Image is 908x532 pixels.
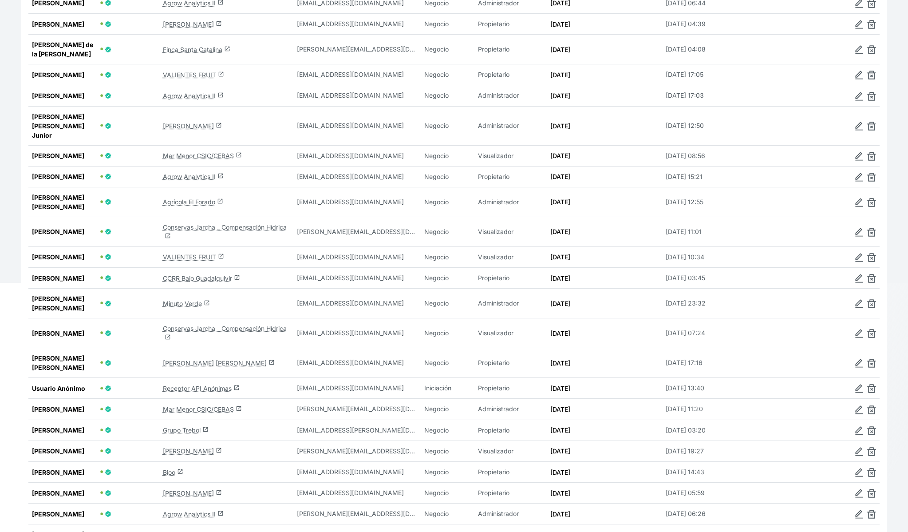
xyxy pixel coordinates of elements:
[421,399,474,420] td: Negocio
[855,92,864,101] img: edit
[216,489,222,496] span: launch
[867,468,876,477] img: delete
[32,425,99,435] span: [PERSON_NAME]
[662,106,800,145] td: [DATE] 12:50
[105,21,111,28] span: Usuario Verificado
[867,198,876,207] img: delete
[105,330,111,337] span: Usuario Verificado
[662,378,800,399] td: [DATE] 13:40
[163,274,240,282] a: CCRR Bajo Guadalquivirlaunch
[293,399,421,420] td: j.castillo@libelium.com
[855,45,864,54] img: edit
[547,289,662,318] td: [DATE]
[662,166,800,187] td: [DATE] 15:21
[100,512,103,516] span: 🟢
[662,318,800,348] td: [DATE] 07:24
[105,228,111,235] span: Usuario Verificado
[100,73,103,77] span: 🟢
[421,35,474,64] td: Negocio
[867,510,876,519] img: delete
[547,85,662,106] td: [DATE]
[867,228,876,237] img: delete
[32,151,99,160] span: [PERSON_NAME]
[867,71,876,79] img: delete
[105,469,111,476] span: Usuario Verificado
[662,187,800,217] td: [DATE] 12:55
[234,274,240,281] span: launch
[547,246,662,267] td: [DATE]
[421,145,474,166] td: Negocio
[32,172,99,181] span: [PERSON_NAME]
[105,406,111,413] span: Usuario Verificado
[105,152,111,159] span: Usuario Verificado
[163,20,222,28] a: [PERSON_NAME]launch
[855,71,864,79] img: edit
[293,420,421,441] td: cristian.leon@grupotrebol.pe
[547,420,662,441] td: [DATE]
[236,405,242,412] span: launch
[202,426,209,433] span: launch
[105,275,111,282] span: Usuario Verificado
[867,426,876,435] img: delete
[474,64,547,85] td: Propietario
[163,92,224,99] a: Agrow Analytics IIlaunch
[474,166,547,187] td: Propietario
[32,112,99,140] span: [PERSON_NAME] [PERSON_NAME] Junior
[32,227,99,236] span: [PERSON_NAME]
[293,504,421,524] td: fernando@agrowanalytics.com
[293,85,421,106] td: antoniogomez.aed@gmail.com
[867,92,876,101] img: delete
[867,299,876,308] img: delete
[855,405,864,414] img: edit
[32,274,99,283] span: [PERSON_NAME]
[100,449,103,453] span: 🟢
[105,123,111,129] span: Usuario Verificado
[100,94,103,98] span: 🟢
[547,461,662,482] td: [DATE]
[474,106,547,145] td: Administrador
[163,152,242,159] a: Mar Menor CSIC/CEBASlaunch
[100,1,103,5] span: 🟢
[100,470,103,474] span: 🟢
[474,217,547,246] td: Visualizador
[293,246,421,267] td: amine@aqua4d.com
[421,246,474,267] td: Negocio
[293,378,421,399] td: anonimo@agrowanalytics.com
[32,468,99,477] span: [PERSON_NAME]
[855,20,864,29] img: edit
[855,173,864,182] img: edit
[216,447,222,453] span: launch
[32,353,99,372] span: [PERSON_NAME] [PERSON_NAME]
[32,294,99,313] span: [PERSON_NAME] [PERSON_NAME]
[547,399,662,420] td: [DATE]
[547,378,662,399] td: [DATE]
[474,268,547,289] td: Propietario
[32,40,99,59] span: [PERSON_NAME] de la [PERSON_NAME]
[163,122,222,130] a: [PERSON_NAME]launch
[165,233,171,239] span: launch
[100,154,103,158] span: 🟢
[867,274,876,283] img: delete
[547,166,662,187] td: [DATE]
[474,399,547,420] td: Administrador
[105,254,111,260] span: Usuario Verificado
[662,268,800,289] td: [DATE] 03:45
[105,199,111,205] span: Usuario Verificado
[662,85,800,106] td: [DATE] 17:03
[293,14,421,35] td: soygariner@gmail.com
[421,106,474,145] td: Negocio
[105,385,111,392] span: Usuario Verificado
[100,387,103,390] span: 🟢
[293,441,421,461] td: patricia.cartier@agroandrade.com.br
[867,447,876,456] img: delete
[100,255,103,259] span: 🟢
[662,399,800,420] td: [DATE] 11:20
[662,145,800,166] td: [DATE] 08:56
[217,510,224,516] span: launch
[293,217,421,246] td: celia@agrowanalytics.com
[105,360,111,366] span: Usuario Verificado
[293,461,421,482] td: cpolo@bioo.tech
[217,173,224,179] span: launch
[163,198,223,206] a: Agrícola El Foradolaunch
[105,511,111,517] span: Usuario Verificado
